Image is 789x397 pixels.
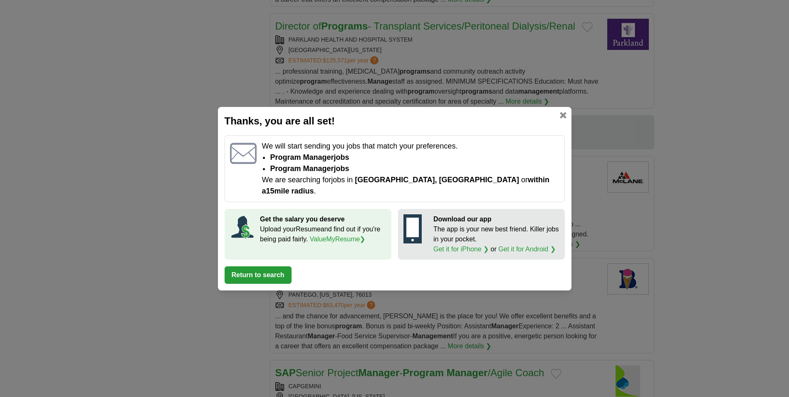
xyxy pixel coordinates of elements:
li: program manager jobs [270,163,559,174]
h2: Thanks, you are all set! [225,114,565,129]
p: Download our app [433,214,559,224]
li: Program Manager jobs [270,152,559,163]
p: Upload your Resume and find out if you're being paid fairly. [260,224,386,244]
span: [GEOGRAPHIC_DATA], [GEOGRAPHIC_DATA] [355,176,519,184]
span: within a 15 mile radius [262,176,549,195]
button: Return to search [225,266,292,284]
a: ValueMyResume❯ [310,236,366,243]
a: Get it for Android ❯ [498,246,556,253]
p: We will start sending you jobs that match your preferences. [262,141,559,152]
p: We are searching for jobs in or . [262,174,559,197]
a: Get it for iPhone ❯ [433,246,489,253]
p: Get the salary you deserve [260,214,386,224]
p: The app is your new best friend. Killer jobs in your pocket. or [433,224,559,254]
